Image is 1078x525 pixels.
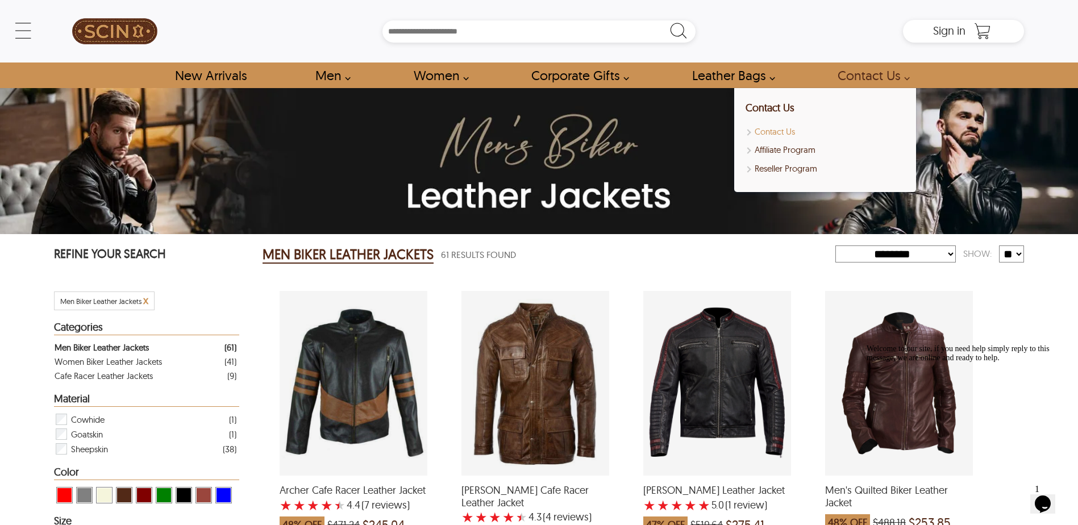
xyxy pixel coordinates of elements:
[195,487,212,503] div: View Cognac Men Biker Leather Jackets
[280,484,427,497] span: Archer Cafe Racer Leather Jacket
[55,355,237,369] a: Filter Women Biker Leather Jackets
[461,484,609,509] span: Keith Cafe Racer Leather Jacket
[229,427,236,441] div: ( 1 )
[5,5,188,22] span: Welcome to our site, if you need help simply reply to this message, we are online and ready to help.
[263,243,835,266] div: Men Biker Leather Jackets 61 Results Found
[60,297,141,306] span: Filter Men Biker Leather Jackets
[215,487,232,503] div: View Blue Men Biker Leather Jackets
[54,245,240,264] p: REFINE YOUR SEARCH
[475,511,488,523] label: 2 rating
[746,101,794,114] a: Contact Us
[933,27,965,36] a: Sign in
[971,23,994,40] a: Shopping Cart
[746,144,905,157] a: Affiliate Program
[684,499,697,511] label: 4 rating
[361,499,410,511] span: )
[156,487,172,503] div: View Green Men Biker Leather Jackets
[116,487,132,503] div: View Brown ( Brand Color ) Men Biker Leather Jackets
[55,340,237,355] a: Filter Men Biker Leather Jackets
[516,511,527,523] label: 5 rating
[302,63,357,88] a: shop men's leather jackets
[711,499,724,511] label: 5.0
[643,499,656,511] label: 1 rating
[725,499,767,511] span: )
[825,63,916,88] a: contact-us
[224,355,236,369] div: ( 41 )
[227,369,236,383] div: ( 9 )
[55,412,237,427] div: Filter Cowhide Men Biker Leather Jackets
[176,487,192,503] div: View Black Men Biker Leather Jackets
[643,484,791,497] span: Caleb Biker Leather Jacket
[71,412,105,427] span: Cowhide
[5,5,209,23] div: Welcome to our site, if you need help simply reply to this message, we are online and ready to help.
[441,248,516,262] span: 61 Results Found
[657,499,669,511] label: 2 rating
[307,499,319,511] label: 3 rating
[956,244,999,264] div: Show:
[293,499,306,511] label: 2 rating
[825,484,973,509] span: Men's Quilted Biker Leather Jacket
[489,511,501,523] label: 3 rating
[136,487,152,503] div: View Maroon Men Biker Leather Jackets
[143,297,148,306] a: Cancel Filter
[933,23,965,37] span: Sign in
[54,466,240,480] div: Heading Filter Men Biker Leather Jackets by Color
[55,427,237,441] div: Filter Goatskin Men Biker Leather Jackets
[746,126,905,139] a: Contact Us
[55,355,162,369] div: Women Biker Leather Jackets
[461,511,474,523] label: 1 rating
[698,499,710,511] label: 5 rating
[76,487,93,503] div: View Grey Men Biker Leather Jackets
[369,499,407,511] span: reviews
[528,511,542,523] label: 4.3
[321,499,333,511] label: 4 rating
[224,340,236,355] div: ( 61 )
[229,413,236,427] div: ( 1 )
[746,163,905,176] a: Reseller Program
[55,369,153,383] div: Cafe Racer Leather Jackets
[543,511,551,523] span: (4
[263,245,434,264] h2: MEN BIKER LEATHER JACKETS
[96,487,113,503] div: View Beige Men Biker Leather Jackets
[1030,480,1067,514] iframe: chat widget
[731,499,764,511] span: review
[361,499,369,511] span: (7
[55,441,237,456] div: Filter Sheepskin Men Biker Leather Jackets
[401,63,475,88] a: Shop Women Leather Jackets
[71,441,108,456] span: Sheepskin
[347,499,360,511] label: 4.4
[54,6,175,57] a: SCIN
[518,63,635,88] a: Shop Leather Corporate Gifts
[725,499,731,511] span: (1
[56,487,73,503] div: View Red Men Biker Leather Jackets
[72,6,157,57] img: SCIN
[551,511,589,523] span: reviews
[162,63,259,88] a: Shop New Arrivals
[543,511,592,523] span: )
[502,511,515,523] label: 4 rating
[280,499,292,511] label: 1 rating
[54,322,240,335] div: Heading Filter Men Biker Leather Jackets by Categories
[223,442,236,456] div: ( 38 )
[54,393,240,407] div: Heading Filter Men Biker Leather Jackets by Material
[679,63,781,88] a: Shop Leather Bags
[71,427,103,441] span: Goatskin
[143,294,148,307] span: x
[671,499,683,511] label: 3 rating
[334,499,346,511] label: 5 rating
[55,369,237,383] a: Filter Cafe Racer Leather Jackets
[55,340,149,355] div: Men Biker Leather Jackets
[862,340,1067,474] iframe: chat widget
